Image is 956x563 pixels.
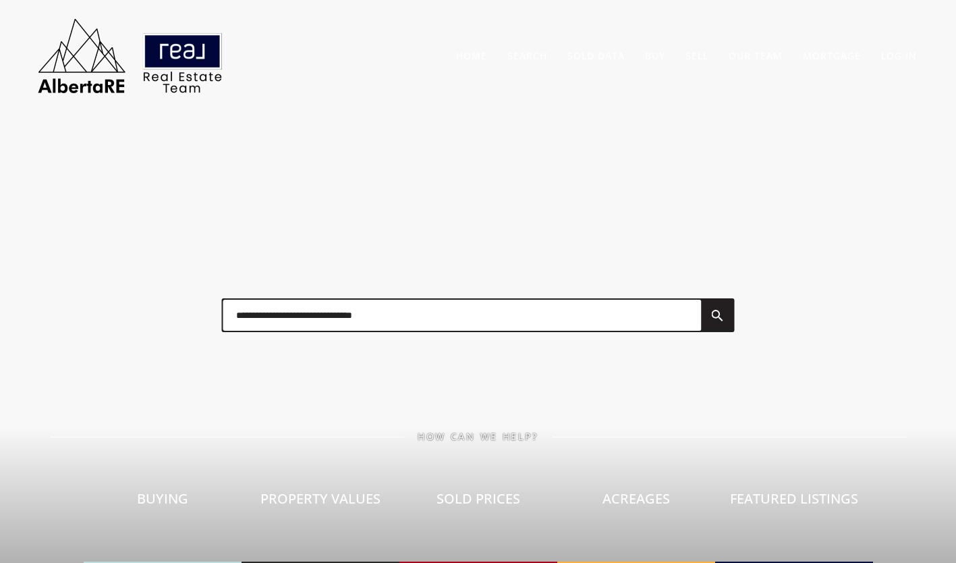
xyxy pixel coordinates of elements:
[437,489,520,508] span: Sold Prices
[456,49,487,62] a: Home
[399,442,557,563] a: Sold Prices
[260,489,381,508] span: Property Values
[29,14,231,98] img: AlbertaRE Real Estate Team | Real Broker
[645,49,665,62] a: Buy
[567,49,625,62] a: Sold Data
[84,442,242,563] a: Buying
[715,442,873,563] a: Featured Listings
[137,489,188,508] span: Buying
[685,49,708,62] a: Sell
[729,49,783,62] a: Our Team
[881,49,917,62] a: Log In
[557,442,715,563] a: Acreages
[507,49,547,62] a: Search
[730,489,858,508] span: Featured Listings
[242,442,399,563] a: Property Values
[803,49,861,62] a: Mortgage
[602,489,670,508] span: Acreages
